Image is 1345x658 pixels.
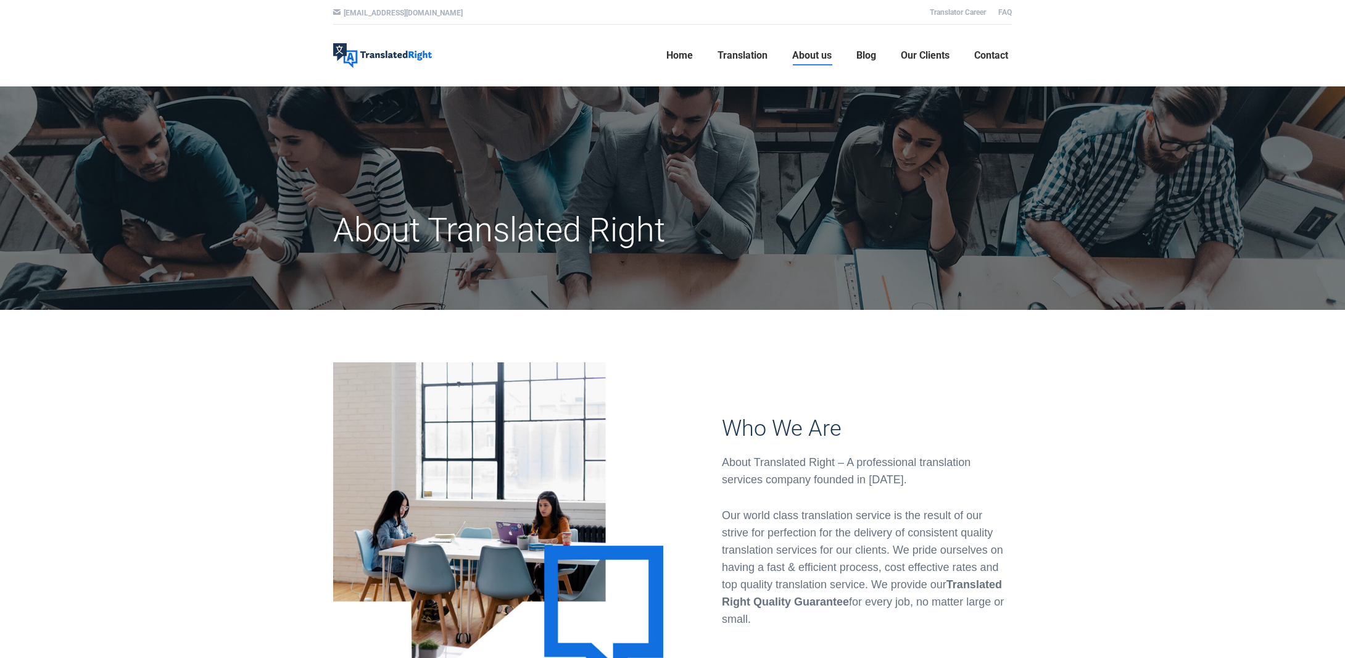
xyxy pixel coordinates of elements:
[788,36,835,75] a: About us
[718,49,768,62] span: Translation
[333,43,432,68] img: Translated Right
[722,578,1002,608] strong: Translated Right Quality Guarantee
[853,36,880,75] a: Blog
[930,8,986,17] a: Translator Career
[974,49,1008,62] span: Contact
[714,36,771,75] a: Translation
[856,49,876,62] span: Blog
[722,415,1012,441] h3: Who We Are
[344,9,463,17] a: [EMAIL_ADDRESS][DOMAIN_NAME]
[970,36,1012,75] a: Contact
[897,36,953,75] a: Our Clients
[901,49,950,62] span: Our Clients
[663,36,697,75] a: Home
[722,454,1012,488] div: About Translated Right – A professional translation services company founded in [DATE].
[333,210,779,251] h1: About Translated Right
[792,49,832,62] span: About us
[666,49,693,62] span: Home
[998,8,1012,17] a: FAQ
[722,507,1012,628] p: Our world class translation service is the result of our strive for perfection for the delivery o...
